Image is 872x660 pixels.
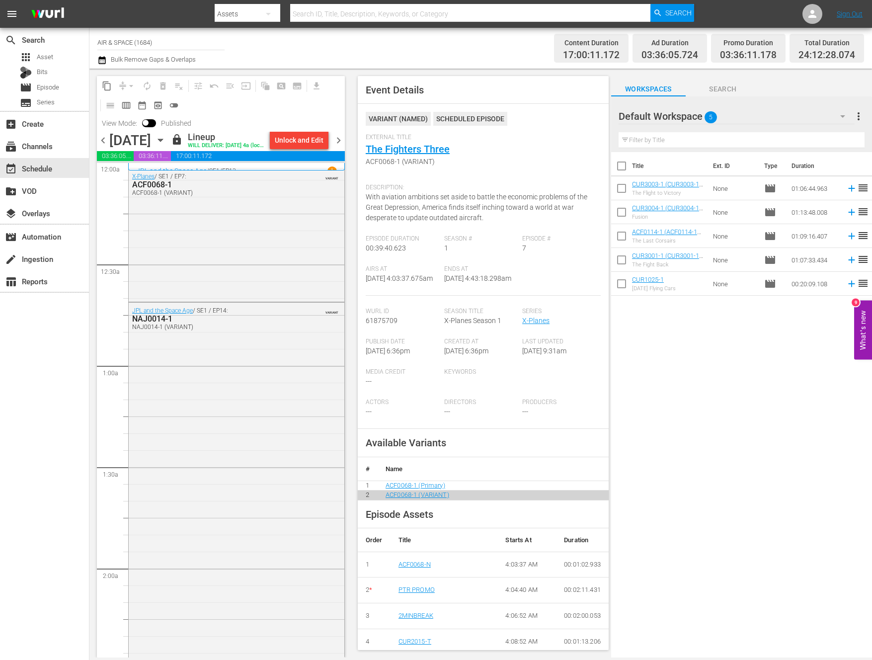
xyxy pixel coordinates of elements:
span: --- [366,408,372,415]
div: The Flight to Victory [632,190,705,196]
span: [DATE] 9:31am [522,347,566,355]
a: 2MINBREAK [398,612,433,619]
span: Series [37,97,55,107]
svg: Add to Schedule [846,278,857,289]
span: table_chart [5,276,17,288]
button: Unlock and Edit [270,131,328,149]
span: Asset [20,51,32,63]
span: 1 [444,244,448,252]
div: Ad Duration [641,36,698,50]
span: [DATE] 4:03:37.675am [366,274,433,282]
div: Content Duration [563,36,620,50]
td: None [709,224,760,248]
th: Title [632,152,707,180]
span: 03:36:11.178 [134,151,170,161]
span: Loop Content [139,78,155,94]
span: Remove Gaps & Overlaps [115,78,139,94]
span: Episode [764,206,776,218]
th: Duration [556,528,609,552]
a: CUR3004-1 (CUR3004-1 (10/25 PREMIER)) [632,204,703,219]
div: Lineup [188,132,266,143]
span: Directors [444,399,518,407]
span: View Mode: [97,119,142,127]
span: VARIANT [325,306,338,314]
span: Episode [764,278,776,290]
span: Airs At [366,265,439,273]
button: Search [650,4,694,22]
span: 7 [522,244,526,252]
div: The Fight Back [632,261,705,268]
div: / SE1 / EP14: [132,307,293,330]
span: Search [665,4,692,22]
a: PTR PROMO [398,586,435,593]
span: Keywords [444,368,518,376]
span: Created At [444,338,518,346]
span: External Title [366,134,596,142]
div: ACF0068-1 (VARIANT) [132,189,293,196]
span: Create Search Block [273,78,289,94]
span: menu [6,8,18,20]
span: Episode [764,230,776,242]
p: / [207,167,209,174]
th: Name [378,457,609,481]
span: Episode [764,254,776,266]
a: Sign Out [837,10,863,18]
a: CUR3001-1 (CUR3001-1 (10/25 PREMIER)) [632,252,703,267]
div: Fusion [632,214,705,220]
a: JPL and the Space Age [136,167,207,175]
span: Bulk Remove Gaps & Overlaps [109,56,196,63]
a: ACF0114-1 (ACF0114-1 (10/25 UPDATE)) [632,228,701,243]
span: 17:00:11.172 [171,151,345,161]
a: ACF0068-N [398,561,431,568]
span: reorder [857,206,869,218]
span: reorder [857,277,869,289]
span: [DATE] 4:43:18.298am [444,274,511,282]
td: None [709,200,760,224]
div: The Last Corsairs [632,238,705,244]
span: Workspaces [611,83,686,95]
div: WILL DELIVER: [DATE] 4a (local) [188,143,266,149]
td: 00:01:02.933 [556,552,609,577]
span: lock [171,134,183,146]
td: 4:03:37 AM [497,552,556,577]
span: View Backup [150,97,166,113]
span: Toggle to switch from Published to Draft view. [142,119,149,126]
div: ACF0068-1 [132,180,293,189]
a: CUR3003-1 (CUR3003-1 (10/25 PREMIER)) [632,180,703,195]
span: Episode [20,82,32,93]
span: X-Planes Season 1 [444,317,501,325]
span: Asset [37,52,53,62]
th: Title [391,528,498,552]
span: Season Title [444,308,518,316]
span: reorder [857,230,869,242]
p: EP13 [222,167,236,174]
span: date_range_outlined [137,100,147,110]
span: Schedule [5,163,17,175]
span: Search [686,83,760,95]
th: # [358,457,378,481]
span: Customize Events [187,76,206,95]
p: SE1 / [209,167,222,174]
td: 4:08:52 AM [497,629,556,655]
p: 1 [330,167,334,174]
span: With aviation ambitions set aside to battle the economic problems of the Great Depression, Americ... [366,193,587,222]
span: Channels [5,141,17,153]
th: Starts At [497,528,556,552]
th: Ext. ID [707,152,758,180]
span: Episode [764,182,776,194]
span: --- [522,408,528,415]
div: Scheduled Episode [433,112,507,126]
span: Overlays [5,208,17,220]
span: Update Metadata from Key Asset [238,78,254,94]
a: CUR1025-1 [632,276,664,283]
span: Clear Lineup [171,78,187,94]
span: Publish Date [366,338,439,346]
span: Episode Duration [366,235,439,243]
td: 00:20:09.108 [788,272,842,296]
td: 1 [358,481,378,491]
td: 01:06:44.963 [788,176,842,200]
span: Create [5,118,17,130]
div: [DATE] [109,132,151,149]
span: Available Variants [366,437,446,449]
div: Bits [20,67,32,79]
